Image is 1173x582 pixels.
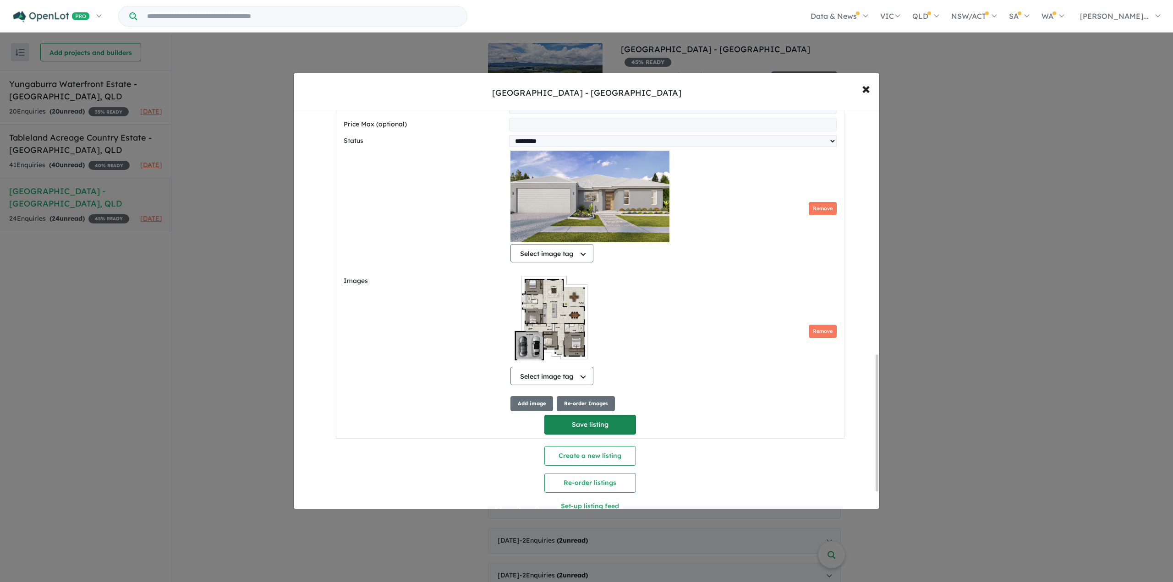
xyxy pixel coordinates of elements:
img: Openlot PRO Logo White [13,11,90,22]
button: Select image tag [510,367,593,385]
button: Remove [809,325,837,338]
div: [GEOGRAPHIC_DATA] - [GEOGRAPHIC_DATA] [492,87,681,99]
button: Set-up listing feed [463,496,717,516]
button: Add image [510,396,553,411]
button: Re-order Images [557,396,615,411]
input: Try estate name, suburb, builder or developer [139,6,465,26]
img: Yungaburra Village Estate - Yungaburra - Lot 23 [510,151,670,242]
button: Re-order listings [544,473,636,493]
button: Create a new listing [544,446,636,466]
button: Save listing [544,415,636,435]
label: Price Max (optional) [344,119,506,130]
label: Status [344,136,506,147]
button: Select image tag [510,244,593,262]
button: Remove [809,202,837,215]
label: Images [344,276,507,287]
span: × [862,78,870,98]
span: [PERSON_NAME]... [1080,11,1149,21]
img: Yungaburra Village Estate - Yungaburra - Lot 23 [510,273,592,365]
